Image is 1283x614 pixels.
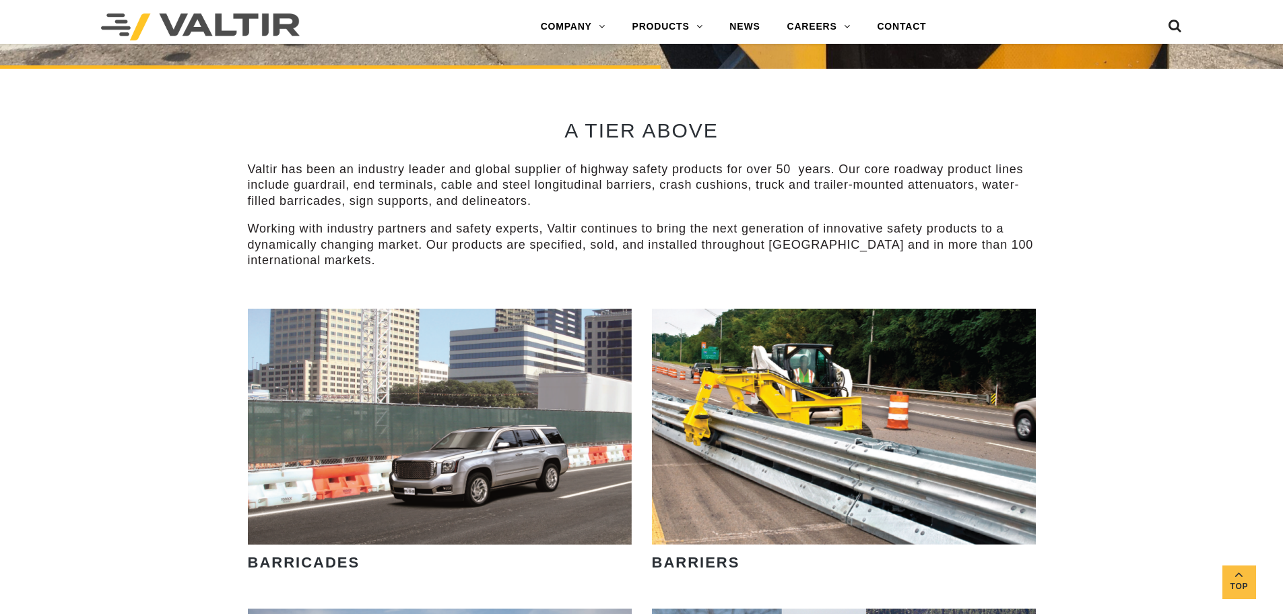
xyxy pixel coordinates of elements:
strong: BARRIERS [652,554,740,571]
a: Top [1222,565,1256,599]
a: CONTACT [863,13,940,40]
span: Top [1222,579,1256,594]
p: Working with industry partners and safety experts, Valtir continues to bring the next generation ... [248,221,1036,268]
a: NEWS [716,13,773,40]
strong: BARRICADES [248,554,360,571]
img: Valtir [101,13,300,40]
a: PRODUCTS [619,13,717,40]
h2: A TIER ABOVE [248,119,1036,142]
a: COMPANY [527,13,619,40]
p: Valtir has been an industry leader and global supplier of highway safety products for over 50 yea... [248,162,1036,209]
a: CAREERS [774,13,864,40]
